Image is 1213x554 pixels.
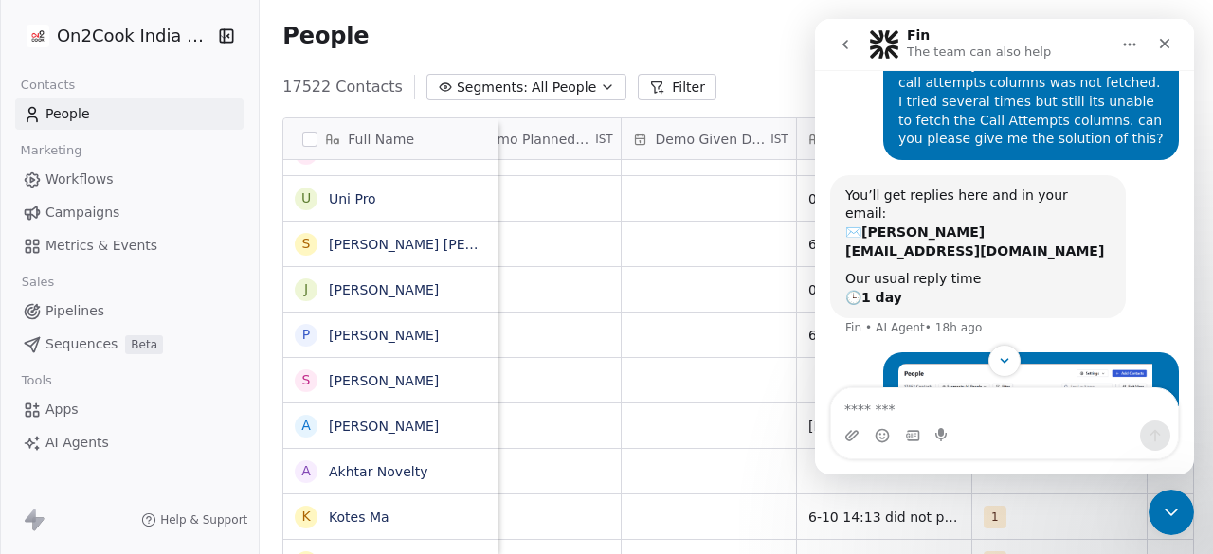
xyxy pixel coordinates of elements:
b: [PERSON_NAME][EMAIL_ADDRESS][DOMAIN_NAME] [30,206,289,240]
span: IST [595,132,613,147]
span: Marketing [12,136,90,165]
div: Fin • AI Agent • 18h ago [30,303,167,314]
div: You’ll get replies here and in your email: ✉️ [30,168,296,241]
span: People [282,22,369,50]
a: Help & Support [141,512,247,527]
div: J [304,279,308,299]
span: Contacts [12,71,83,99]
span: 6-10 14:08 did nor pikcup [808,326,960,345]
button: Send a message… [325,402,355,432]
span: 06-10 12:18 client looking for pizza oven for big pizza [808,280,960,299]
a: [PERSON_NAME] [329,282,439,297]
a: Pipelines [15,295,244,327]
div: Fin says… [15,156,364,334]
span: 1 [984,506,1006,528]
span: Beta [125,335,163,354]
span: Tools [13,366,60,395]
span: Sequences [45,334,118,354]
a: AI Agents [15,427,244,458]
a: People [15,98,244,130]
span: 6-10 14:13 did not pickup wa sent [808,508,960,527]
span: [PHONE_NUMBER] NR [808,417,960,436]
span: Pipelines [45,301,104,321]
span: On2Cook India Pvt. Ltd. [57,24,213,48]
button: Emoji picker [60,409,75,424]
div: S [302,370,311,390]
iframe: Intercom live chat [815,19,1194,474]
div: A [302,416,312,436]
div: Demo Given DateIST [622,118,796,159]
textarea: Message… [16,369,363,402]
span: Sales [13,268,63,296]
a: Akhtar Novelty [329,464,427,479]
button: Gif picker [90,409,105,424]
img: on2cook%20logo-04%20copy.jpg [27,25,49,47]
a: Kotes Ma [329,509,389,525]
div: U [301,188,311,208]
span: Demo Planned Date [479,130,591,149]
div: Our usual reply time 🕒 [30,251,296,288]
button: Scroll to bottom [173,326,206,358]
span: Full Name [348,130,414,149]
div: Notes [797,118,971,159]
span: Segments: [457,78,528,98]
span: Demo Given Date [655,130,767,149]
span: Help & Support [160,512,247,527]
span: Workflows [45,170,114,189]
div: Full Name [283,118,498,159]
span: 06-10 12:13 did not pick up call WA sent [808,189,960,208]
span: IST [770,132,788,147]
iframe: Intercom live chat [1149,490,1194,535]
span: Metrics & Events [45,236,157,256]
span: AI Agents [45,433,109,453]
span: People [45,104,90,124]
span: Apps [45,400,79,420]
span: All People [532,78,596,98]
a: Uni Pro [329,191,376,206]
a: [PERSON_NAME] [329,419,439,434]
a: Workflows [15,164,244,195]
div: P [302,325,310,345]
span: 17522 Contacts [282,76,403,98]
div: K [302,507,311,527]
a: [PERSON_NAME] [329,328,439,343]
a: SequencesBeta [15,329,244,360]
a: Do Moto [329,146,385,161]
button: Filter [638,74,716,100]
a: Campaigns [15,197,244,228]
div: A [302,461,312,481]
b: 1 day [46,271,87,286]
a: Apps [15,394,244,425]
button: On2Cook India Pvt. Ltd. [23,20,205,52]
a: [PERSON_NAME] [329,373,439,388]
div: Demo Planned DateIST [446,118,621,159]
div: S [302,234,311,254]
button: Start recording [120,409,136,424]
a: Metrics & Events [15,230,244,261]
a: [PERSON_NAME] [PERSON_NAME] [329,237,553,252]
span: 6-10 14:06 needed for personal use [808,235,960,254]
span: Campaigns [45,203,119,223]
button: Upload attachment [29,409,45,424]
div: You’ll get replies here and in your email:✉️[PERSON_NAME][EMAIL_ADDRESS][DOMAIN_NAME]Our usual re... [15,156,311,300]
